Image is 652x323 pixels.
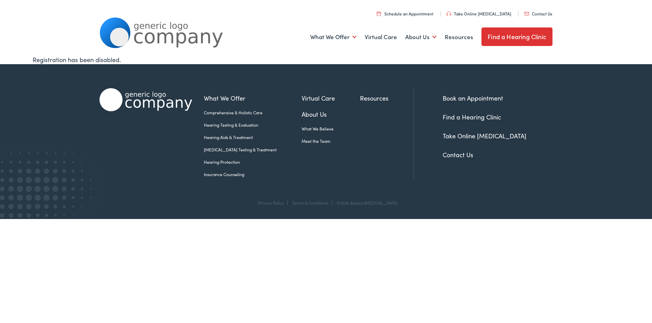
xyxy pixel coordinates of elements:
img: utility icon [524,12,529,15]
a: Hearing Testing & Evaluation [204,122,302,128]
a: Insurance Counseling [204,171,302,177]
a: Terms & Conditions [292,200,328,206]
a: About Us [302,109,360,119]
div: ©2025 Alpaca [MEDICAL_DATA] [333,200,398,205]
a: Resources [360,93,414,103]
img: utility icon [377,11,381,16]
a: What We Offer [310,24,357,50]
a: Hearing Aids & Treatment [204,134,302,140]
div: Registration has been disabled. [33,55,619,64]
a: Take Online [MEDICAL_DATA] [446,11,511,16]
a: Schedule an Appointment [377,11,433,16]
a: Comprehensive & Holistic Care [204,109,302,116]
img: Alpaca Audiology [100,88,192,111]
a: Hearing Protection [204,159,302,165]
a: Privacy Policy [258,200,284,206]
a: About Us [405,24,436,50]
a: What We Offer [204,93,302,103]
a: Contact Us [524,11,552,16]
a: Virtual Care [302,93,360,103]
a: Contact Us [443,150,473,159]
a: What We Believe [302,126,360,132]
a: Book an Appointment [443,94,503,102]
a: [MEDICAL_DATA] Testing & Treatment [204,147,302,153]
a: Virtual Care [365,24,397,50]
a: Find a Hearing Clinic [443,113,501,121]
a: Take Online [MEDICAL_DATA] [443,131,526,140]
a: Meet the Team [302,138,360,144]
a: Resources [445,24,473,50]
a: Find a Hearing Clinic [481,27,552,46]
img: utility icon [446,12,451,16]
